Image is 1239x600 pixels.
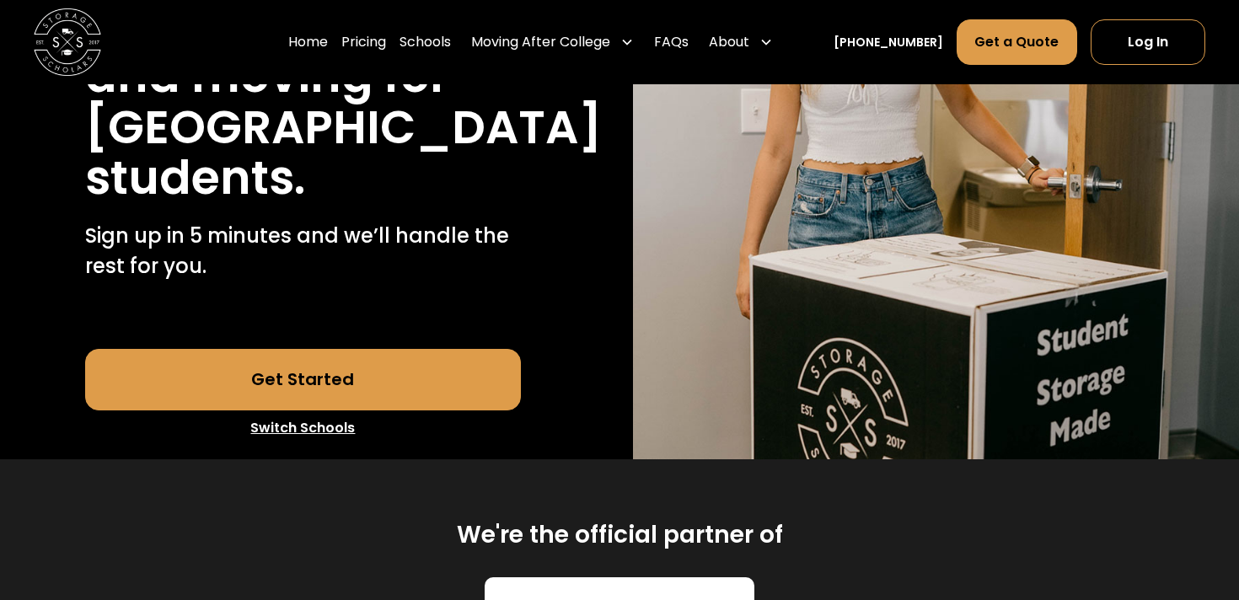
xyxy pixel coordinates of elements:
img: Storage Scholars main logo [34,8,101,76]
div: Moving After College [464,19,641,66]
h1: [GEOGRAPHIC_DATA] [85,102,602,153]
h1: students. [85,153,305,204]
div: About [702,19,780,66]
a: Switch Schools [85,410,522,446]
a: Get Started [85,349,522,410]
p: Sign up in 5 minutes and we’ll handle the rest for you. [85,221,522,281]
div: Moving After College [471,32,610,52]
h2: We're the official partner of [457,520,783,551]
a: FAQs [654,19,689,66]
a: [PHONE_NUMBER] [834,34,943,51]
a: Home [288,19,328,66]
div: About [709,32,749,52]
a: Schools [400,19,451,66]
a: Pricing [341,19,386,66]
a: Log In [1091,19,1205,65]
a: Get a Quote [957,19,1076,65]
